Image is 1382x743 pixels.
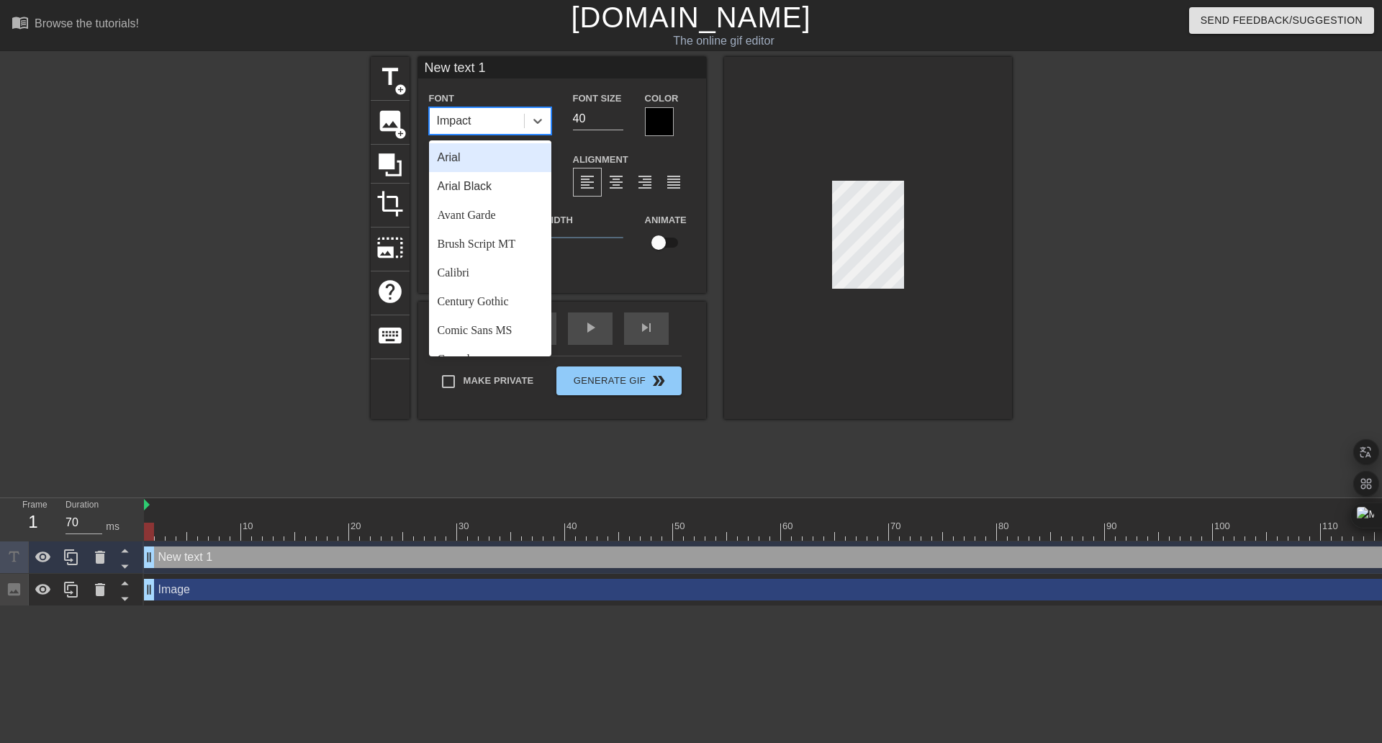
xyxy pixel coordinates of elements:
[571,1,810,33] a: [DOMAIN_NAME]
[890,519,903,533] div: 70
[998,519,1011,533] div: 80
[394,127,407,140] span: add_circle
[22,509,44,535] div: 1
[243,519,256,533] div: 10
[566,519,579,533] div: 40
[12,498,55,540] div: Frame
[66,501,99,510] label: Duration
[638,319,655,336] span: skip_next
[608,174,625,191] span: format_align_center
[376,322,404,349] span: keyboard
[376,63,404,91] span: title
[142,550,156,564] span: drag_handle
[429,345,551,374] div: Consolas
[665,174,682,191] span: format_align_justify
[12,14,139,36] a: Browse the tutorials!
[556,366,681,395] button: Generate Gif
[376,107,404,135] span: image
[645,213,687,228] label: Animate
[376,278,404,305] span: help
[674,519,687,533] div: 50
[636,174,654,191] span: format_align_right
[1322,519,1340,533] div: 110
[429,230,551,258] div: Brush Script MT
[782,519,795,533] div: 60
[429,143,551,172] div: Arial
[573,91,622,106] label: Font Size
[579,174,596,191] span: format_align_left
[351,519,363,533] div: 20
[429,258,551,287] div: Calibri
[1214,519,1232,533] div: 100
[562,372,675,389] span: Generate Gif
[650,372,667,389] span: double_arrow
[429,287,551,316] div: Century Gothic
[106,519,119,534] div: ms
[582,319,599,336] span: play_arrow
[573,153,628,167] label: Alignment
[142,582,156,597] span: drag_handle
[376,234,404,261] span: photo_size_select_large
[437,112,471,130] div: Impact
[1106,519,1119,533] div: 90
[429,172,551,201] div: Arial Black
[429,91,454,106] label: Font
[459,519,471,533] div: 30
[429,316,551,345] div: Comic Sans MS
[394,84,407,96] span: add_circle
[35,17,139,30] div: Browse the tutorials!
[468,32,980,50] div: The online gif editor
[1201,12,1363,30] span: Send Feedback/Suggestion
[464,374,534,388] span: Make Private
[429,201,551,230] div: Avant Garde
[12,14,29,31] span: menu_book
[1189,7,1374,34] button: Send Feedback/Suggestion
[376,190,404,217] span: crop
[645,91,679,106] label: Color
